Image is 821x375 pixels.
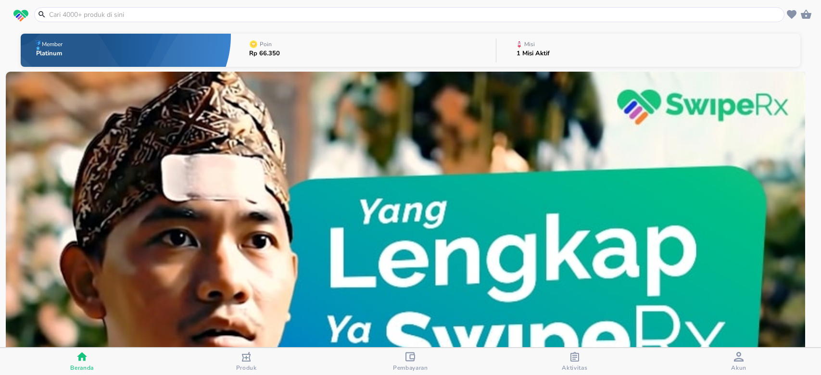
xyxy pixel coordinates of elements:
button: Akun [657,348,821,375]
span: Pembayaran [393,364,428,372]
p: Misi [524,41,535,47]
p: Member [42,41,63,47]
button: Aktivitas [493,348,657,375]
p: Rp 66.350 [249,50,280,57]
span: Akun [731,364,746,372]
button: Pembayaran [328,348,493,375]
span: Aktivitas [562,364,587,372]
button: PoinRp 66.350 [231,31,496,69]
p: Poin [260,41,272,47]
span: Produk [236,364,257,372]
input: Cari 4000+ produk di sini [48,10,782,20]
p: 1 Misi Aktif [517,50,550,57]
button: MemberPlatinum [21,31,231,69]
p: Platinum [36,50,64,57]
span: Beranda [70,364,94,372]
button: Misi1 Misi Aktif [496,31,800,69]
img: logo_swiperx_s.bd005f3b.svg [13,10,28,22]
button: Produk [164,348,328,375]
